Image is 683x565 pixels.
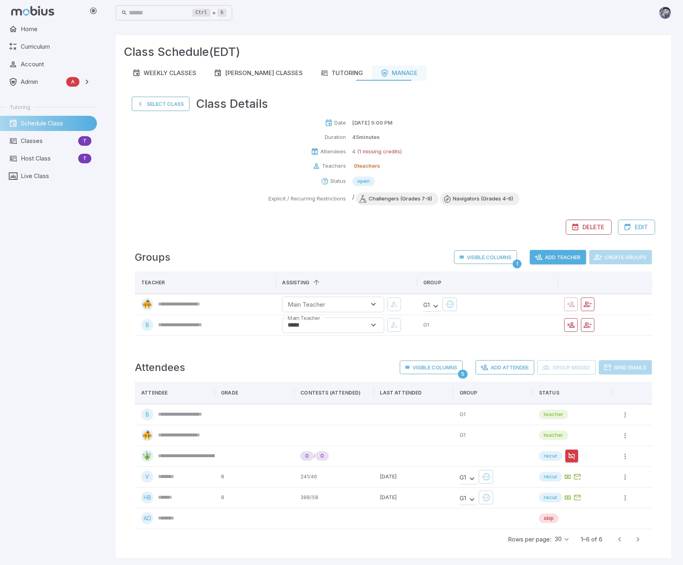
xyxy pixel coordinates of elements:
[357,148,402,156] p: (1 missing credits)
[539,514,559,522] span: skip
[141,408,153,420] div: B
[300,451,314,461] div: Never played
[352,119,393,127] p: [DATE] 5:00 PM
[354,162,380,170] p: 0 teachers
[282,280,309,285] div: Assisting
[539,494,562,502] span: recur
[513,260,521,268] span: 1
[320,148,346,156] p: Attendees
[368,299,379,309] button: Open
[288,314,320,322] label: Main Teacher
[300,390,361,396] div: Contests (Attended)
[539,390,559,396] div: Status
[322,162,346,170] p: Teachers
[458,370,468,379] span: 5
[21,119,91,128] span: Schedule Class
[310,276,323,289] button: Sort
[124,43,240,61] h3: Class Schedule (EDT)
[381,69,418,77] div: Manage
[214,69,303,77] div: [PERSON_NAME] Classes
[423,280,441,285] div: Group
[217,9,227,17] kbd: k
[454,250,517,264] button: Visible Columns
[539,410,568,418] span: teacher
[21,154,75,163] span: Host Class
[21,42,91,51] span: Curriculum
[539,473,562,481] span: recur
[196,95,268,113] h3: Class Details
[10,103,30,111] span: Tutoring
[330,177,346,185] p: Status
[141,390,168,396] div: Attendee
[141,450,153,462] img: triangle.svg
[373,487,453,508] div: 2025-07-14
[581,535,602,544] p: 1–6 of 6
[325,133,346,141] p: Duration
[300,473,317,481] div: 241 / 46
[460,472,477,484] div: G 1
[135,359,185,375] h4: Attendees
[78,155,91,163] span: T
[460,390,478,396] div: Group
[192,8,227,18] div: +
[300,451,329,461] div: /
[21,172,91,180] span: Live Class
[460,431,466,439] div: G 1
[581,297,594,311] button: Delete Group
[373,466,453,487] div: 2025-06-02
[78,137,91,145] span: T
[581,318,594,332] button: Delete Group
[221,494,224,502] p: 8
[460,493,477,505] div: G 1
[334,119,346,127] p: Date
[300,452,314,460] span: 0
[316,451,329,461] div: New student
[320,69,363,77] div: Tutoring
[618,220,655,235] button: Edit
[368,320,379,330] button: Open
[352,148,355,156] p: 4
[446,195,519,203] span: Navigators (Grades 4-6)
[21,137,75,145] span: Classes
[508,535,551,544] p: Rows per page:
[66,78,79,86] span: A
[423,321,429,329] div: G 1
[141,298,153,310] img: semi-circle.svg
[192,9,210,17] kbd: Ctrl
[566,220,612,235] button: Delete
[400,361,463,374] button: Visible Columns
[300,494,318,502] div: 388 / 58
[141,512,153,524] div: AD
[362,195,438,203] span: Challengers (Grades 7-9)
[352,192,519,205] div: /
[268,195,346,203] p: Explicit / Recurring Restrictions
[21,77,63,86] span: Admin
[539,452,562,460] span: recur
[141,492,153,504] div: HB
[21,25,91,34] span: Home
[564,318,578,332] button: Remove Teacher
[221,473,224,481] p: 8
[352,133,380,141] p: 45 minutes
[530,250,586,264] button: Add Teacher
[659,7,671,19] img: andrew.jpg
[423,300,441,312] div: G 1
[135,249,170,265] h4: Groups
[539,431,568,439] span: teacher
[141,280,165,285] div: Teacher
[141,429,153,441] img: semi-circle.svg
[316,452,329,460] span: 0
[221,390,238,396] div: Grade
[132,69,196,77] div: Weekly Classes
[141,319,153,331] div: B
[476,360,534,375] button: Add Attendee
[380,390,422,396] div: Last Attended
[555,533,571,545] div: 30
[132,97,190,111] button: Select Class
[460,410,466,418] div: G 1
[21,60,91,69] span: Account
[352,177,375,185] span: open
[141,471,153,483] div: V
